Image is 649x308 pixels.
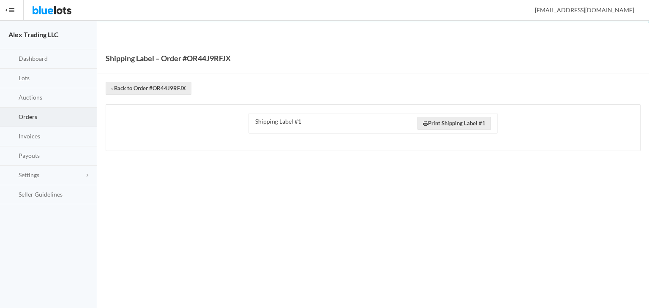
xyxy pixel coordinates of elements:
[7,172,16,180] ion-icon: cog
[19,152,40,159] span: Payouts
[19,191,63,198] span: Seller Guidelines
[19,132,40,140] span: Invoices
[106,52,231,65] h1: Shipping Label – Order #OR44J9RFJX
[8,30,59,38] strong: Alex Trading LLC
[524,7,532,15] ion-icon: person
[19,94,42,101] span: Auctions
[7,75,16,83] ion-icon: clipboard
[7,94,16,102] ion-icon: flash
[19,55,48,62] span: Dashboard
[19,113,37,120] span: Orders
[7,113,16,122] ion-icon: cash
[7,133,16,141] ion-icon: calculator
[7,55,16,63] ion-icon: speedometer
[106,82,191,95] a: ‹ Back to Order #OR44J9RFJX
[526,6,634,14] span: [EMAIL_ADDRESS][DOMAIN_NAME]
[7,152,16,160] ion-icon: paper plane
[19,74,30,81] span: Lots
[7,191,16,199] ion-icon: list box
[255,118,301,125] span: Shipping Label #1
[417,117,491,130] a: Print Shipping Label #1
[19,171,39,178] span: Settings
